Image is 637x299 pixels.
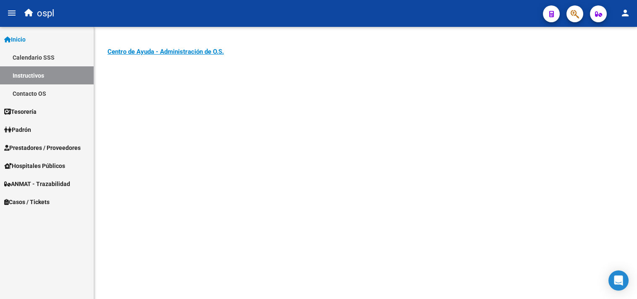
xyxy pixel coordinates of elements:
[4,35,26,44] span: Inicio
[4,179,70,189] span: ANMAT - Trazabilidad
[620,8,630,18] mat-icon: person
[107,48,224,55] a: Centro de Ayuda - Administración de O.S.
[4,143,81,152] span: Prestadores / Proveedores
[37,4,54,23] span: ospl
[608,270,629,291] div: Open Intercom Messenger
[4,125,31,134] span: Padrón
[7,8,17,18] mat-icon: menu
[4,107,37,116] span: Tesorería
[4,197,50,207] span: Casos / Tickets
[4,161,65,170] span: Hospitales Públicos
